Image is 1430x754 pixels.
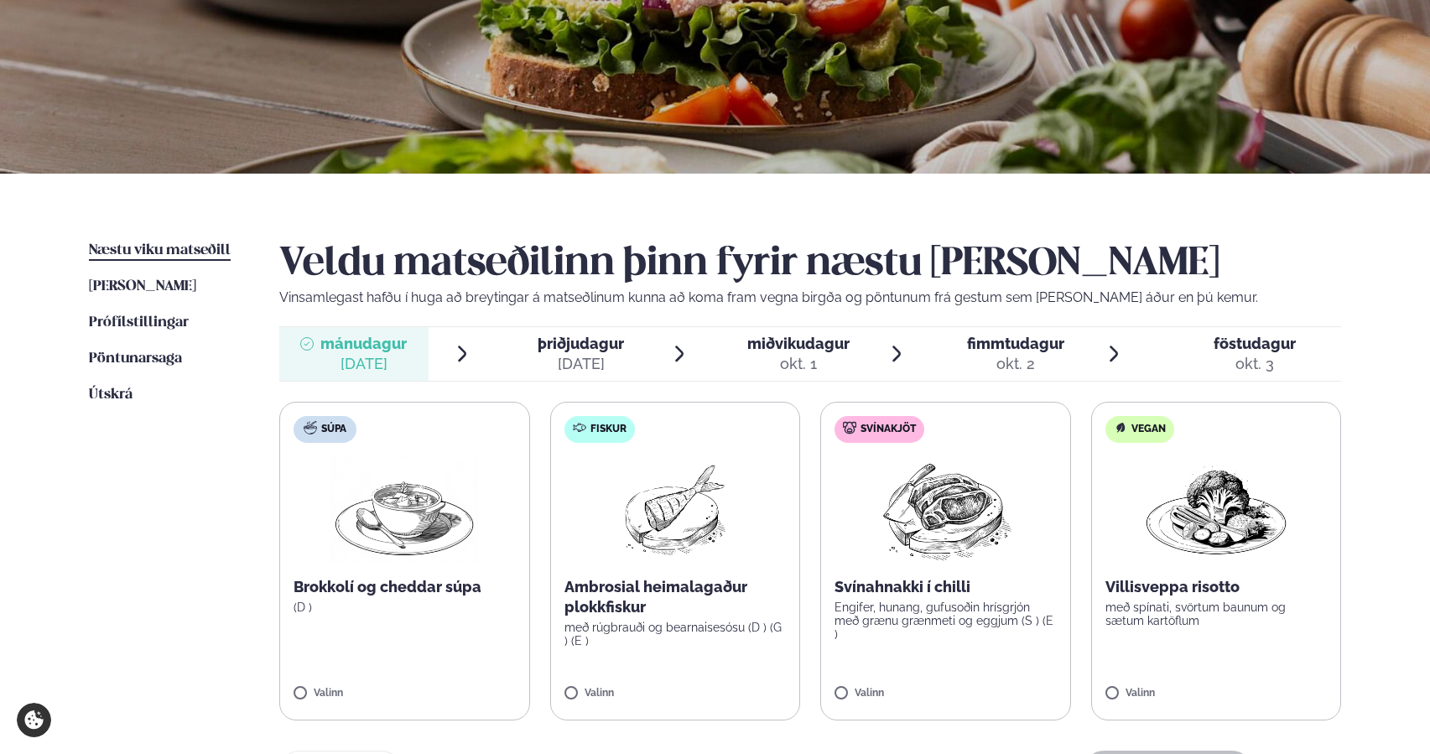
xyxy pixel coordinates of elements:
div: okt. 1 [747,354,850,374]
span: Fiskur [590,423,627,436]
span: Prófílstillingar [89,315,189,330]
img: Vegan.svg [1114,421,1127,434]
p: Brokkolí og cheddar súpa [294,577,516,597]
span: Næstu viku matseðill [89,243,231,257]
a: Pöntunarsaga [89,349,182,369]
img: fish.png [621,456,729,564]
a: Útskrá [89,385,133,405]
img: Vegan.png [1142,456,1290,564]
span: þriðjudagur [538,335,624,352]
div: okt. 3 [1214,354,1296,374]
span: Útskrá [89,387,133,402]
div: [DATE] [538,354,624,374]
span: fimmtudagur [967,335,1064,352]
p: Svínahnakki í chilli [835,577,1057,597]
a: Cookie settings [17,703,51,737]
a: Næstu viku matseðill [89,241,231,261]
p: Ambrosial heimalagaður plokkfiskur [564,577,787,617]
a: [PERSON_NAME] [89,277,196,297]
p: með rúgbrauði og bearnaisesósu (D ) (G ) (E ) [564,621,787,647]
span: Vegan [1131,423,1166,436]
p: Vinsamlegast hafðu í huga að breytingar á matseðlinum kunna að koma fram vegna birgða og pöntunum... [279,288,1341,308]
div: [DATE] [320,354,407,374]
p: (D ) [294,601,516,614]
img: Soup.png [330,456,478,564]
span: Súpa [321,423,346,436]
span: miðvikudagur [747,335,850,352]
p: Engifer, hunang, gufusoðin hrísgrjón með grænu grænmeti og eggjum (S ) (E ) [835,601,1057,641]
div: okt. 2 [967,354,1064,374]
a: Prófílstillingar [89,313,189,333]
img: fish.svg [573,421,586,434]
img: Pork-Meat.png [871,456,1020,564]
span: [PERSON_NAME] [89,279,196,294]
p: Villisveppa risotto [1105,577,1328,597]
span: Pöntunarsaga [89,351,182,366]
span: Svínakjöt [861,423,916,436]
p: með spínati, svörtum baunum og sætum kartöflum [1105,601,1328,627]
img: pork.svg [843,421,856,434]
img: soup.svg [304,421,317,434]
h2: Veldu matseðilinn þinn fyrir næstu [PERSON_NAME] [279,241,1341,288]
span: föstudagur [1214,335,1296,352]
span: mánudagur [320,335,407,352]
